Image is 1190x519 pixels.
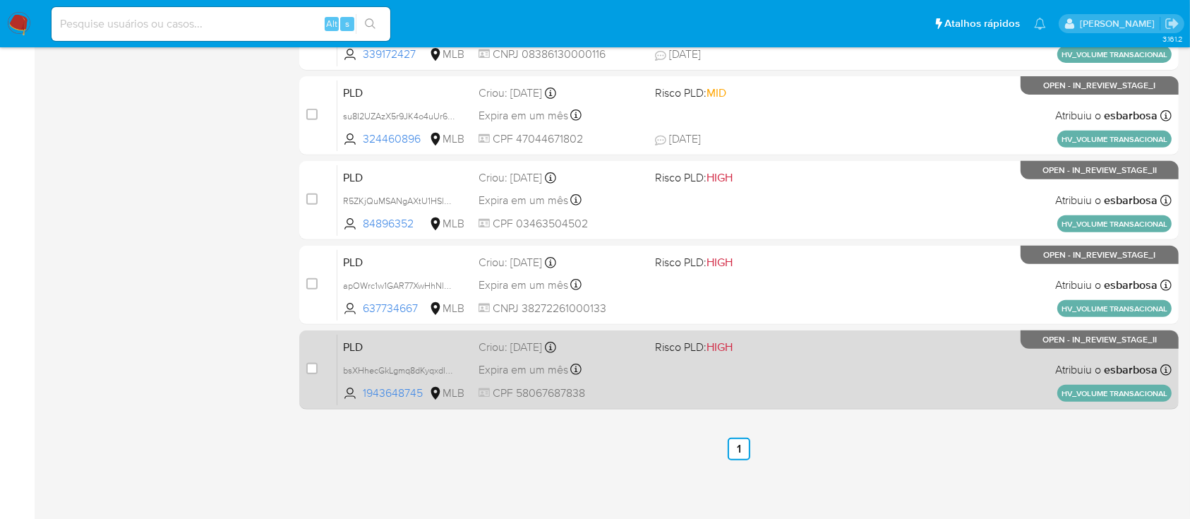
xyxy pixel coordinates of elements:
span: Atalhos rápidos [944,16,1020,31]
p: alessandra.barbosa@mercadopago.com [1080,17,1160,30]
span: s [345,17,349,30]
input: Pesquise usuários ou casos... [52,15,390,33]
button: search-icon [356,14,385,34]
a: Notificações [1034,18,1046,30]
a: Sair [1165,16,1179,31]
span: Alt [326,17,337,30]
span: 3.161.2 [1162,33,1183,44]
